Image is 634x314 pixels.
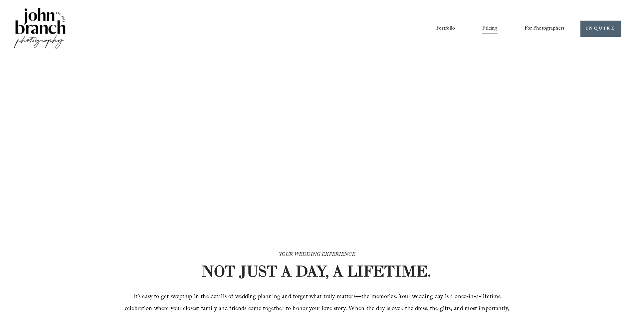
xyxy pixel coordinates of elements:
span: For Photographers [525,24,564,34]
strong: NOT JUST A DAY, A LIFETIME. [201,262,431,281]
em: YOUR WEDDING EXPERIENCE [279,251,355,260]
a: Portfolio [436,23,455,34]
img: John Branch IV Photography [13,6,67,51]
a: INQUIRE [580,21,621,37]
a: Pricing [482,23,497,34]
a: folder dropdown [525,23,564,34]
